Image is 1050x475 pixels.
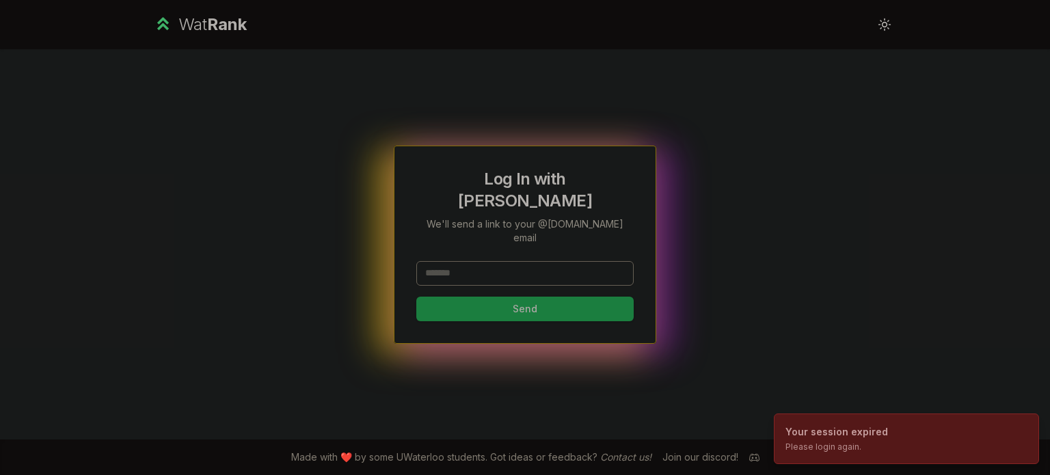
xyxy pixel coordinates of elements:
[600,451,651,463] a: Contact us!
[153,14,247,36] a: WatRank
[416,297,634,321] button: Send
[416,217,634,245] p: We'll send a link to your @[DOMAIN_NAME] email
[785,425,888,439] div: Your session expired
[662,450,738,464] div: Join our discord!
[291,450,651,464] span: Made with ❤️ by some UWaterloo students. Got ideas or feedback?
[178,14,247,36] div: Wat
[416,168,634,212] h1: Log In with [PERSON_NAME]
[785,442,888,452] div: Please login again.
[207,14,247,34] span: Rank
